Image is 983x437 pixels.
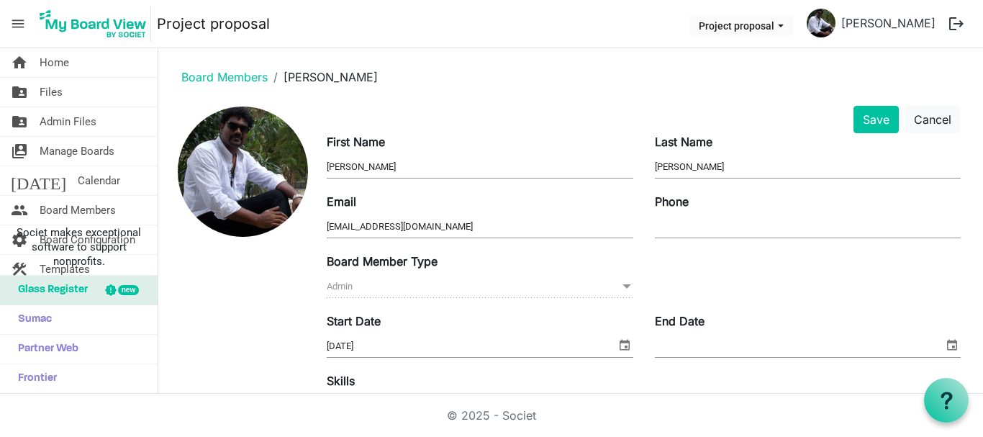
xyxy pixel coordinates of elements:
span: select [616,335,633,354]
span: Sumac [11,305,52,334]
span: people [11,196,28,225]
label: End Date [655,312,705,330]
span: Calendar [78,166,120,195]
span: Glass Register [11,276,88,305]
span: Frontier [11,364,57,393]
label: Last Name [655,133,712,150]
label: Phone [655,193,689,210]
span: menu [4,10,32,37]
span: Societ makes exceptional software to support nonprofits. [6,225,151,269]
span: Files [40,78,63,107]
span: Board Members [40,196,116,225]
label: Skills [327,372,355,389]
label: Email [327,193,356,210]
button: logout [941,9,971,39]
label: Board Member Type [327,253,438,270]
span: select [943,335,961,354]
button: Save [853,106,899,133]
span: folder_shared [11,78,28,107]
span: Admin Files [40,107,96,136]
a: Project proposal [157,9,270,38]
li: [PERSON_NAME] [268,68,378,86]
span: home [11,48,28,77]
a: [PERSON_NAME] [835,9,941,37]
a: © 2025 - Societ [447,408,536,423]
span: Manage Boards [40,137,114,166]
span: folder_shared [11,107,28,136]
a: Board Members [181,70,268,84]
img: My Board View Logo [35,6,151,42]
span: Partner Web [11,335,78,364]
button: Cancel [905,106,961,133]
div: new [118,285,139,295]
span: switch_account [11,137,28,166]
label: Start Date [327,312,381,330]
img: hSUB5Hwbk44obJUHC4p8SpJiBkby1CPMa6WHdO4unjbwNk2QqmooFCj6Eu6u6-Q6MUaBHHRodFmU3PnQOABFnA_full.png [178,107,308,237]
span: [DATE] [11,166,66,195]
label: First Name [327,133,385,150]
button: Project proposal dropdownbutton [689,15,793,35]
a: My Board View Logo [35,6,157,42]
span: Home [40,48,69,77]
img: hSUB5Hwbk44obJUHC4p8SpJiBkby1CPMa6WHdO4unjbwNk2QqmooFCj6Eu6u6-Q6MUaBHHRodFmU3PnQOABFnA_thumb.png [807,9,835,37]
